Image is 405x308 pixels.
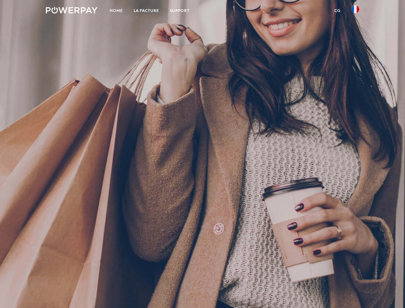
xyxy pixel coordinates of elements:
[46,7,97,13] img: logo-powerpay-white.svg
[128,5,165,16] a: LA FACTURE
[351,5,359,13] img: fr
[329,5,346,16] a: CG
[104,5,128,16] a: Home
[165,5,195,16] a: Support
